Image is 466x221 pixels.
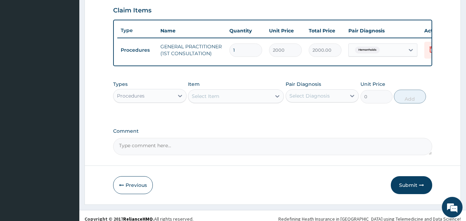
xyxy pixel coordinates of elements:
[188,81,200,88] label: Item
[157,24,226,38] th: Name
[117,44,157,57] td: Procedures
[360,81,385,88] label: Unit Price
[226,24,266,38] th: Quantity
[40,67,95,136] span: We're online!
[113,176,153,194] button: Previous
[113,81,128,87] label: Types
[13,34,28,52] img: d_794563401_company_1708531726252_794563401
[305,24,345,38] th: Total Price
[113,3,130,20] div: Minimize live chat window
[286,81,321,88] label: Pair Diagnosis
[113,7,151,14] h3: Claim Items
[36,39,116,48] div: Chat with us now
[266,24,305,38] th: Unit Price
[192,93,219,100] div: Select Item
[355,47,380,53] span: Hemorrhoids
[394,90,426,103] button: Add
[421,24,455,38] th: Actions
[391,176,432,194] button: Submit
[3,148,131,172] textarea: Type your message and hit 'Enter'
[117,24,157,37] th: Type
[113,128,433,134] label: Comment
[289,92,330,99] div: Select Diagnosis
[117,92,145,99] div: Procedures
[345,24,421,38] th: Pair Diagnosis
[157,40,226,60] td: GENERAL PRACTITIONER (1ST CONSULTATION)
